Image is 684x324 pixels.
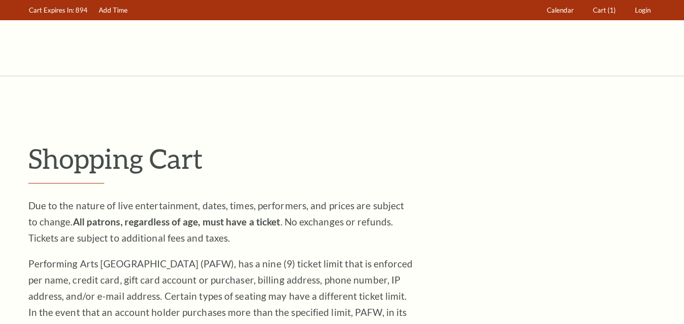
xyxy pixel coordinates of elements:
[593,6,606,14] span: Cart
[547,6,574,14] span: Calendar
[588,1,620,20] a: Cart (1)
[542,1,578,20] a: Calendar
[29,6,74,14] span: Cart Expires In:
[608,6,616,14] span: (1)
[94,1,132,20] a: Add Time
[28,200,405,244] span: Due to the nature of live entertainment, dates, times, performers, and prices are subject to chan...
[73,216,280,227] strong: All patrons, regardless of age, must have a ticket
[75,6,88,14] span: 894
[630,1,655,20] a: Login
[635,6,651,14] span: Login
[28,142,656,175] p: Shopping Cart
